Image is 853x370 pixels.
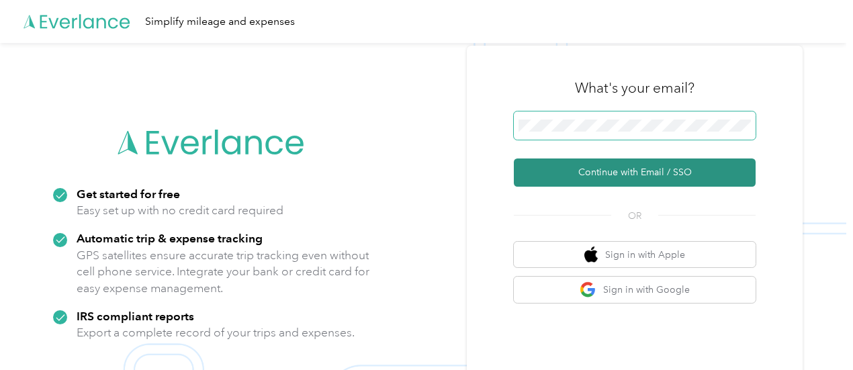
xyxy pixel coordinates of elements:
button: google logoSign in with Google [514,277,756,303]
button: apple logoSign in with Apple [514,242,756,268]
h3: What's your email? [575,79,694,97]
strong: Automatic trip & expense tracking [77,231,263,245]
span: OR [611,209,658,223]
p: Export a complete record of your trips and expenses. [77,324,355,341]
strong: IRS compliant reports [77,309,194,323]
img: google logo [580,281,596,298]
div: Simplify mileage and expenses [145,13,295,30]
p: Easy set up with no credit card required [77,202,283,219]
img: apple logo [584,246,598,263]
button: Continue with Email / SSO [514,158,756,187]
p: GPS satellites ensure accurate trip tracking even without cell phone service. Integrate your bank... [77,247,370,297]
strong: Get started for free [77,187,180,201]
